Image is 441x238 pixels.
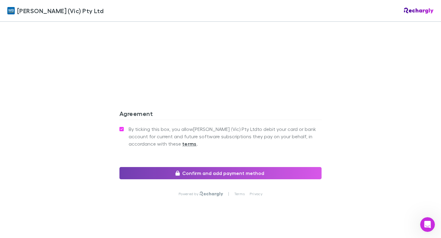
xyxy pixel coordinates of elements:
strong: terms [182,141,197,147]
img: Rechargly Logo [200,192,223,196]
a: Terms [234,192,245,196]
img: William Buck (Vic) Pty Ltd's Logo [7,7,15,14]
button: Confirm and add payment method [119,167,322,179]
h3: Agreement [119,110,322,120]
p: Powered by [179,192,200,196]
a: Privacy [250,192,262,196]
span: [PERSON_NAME] (Vic) Pty Ltd [17,6,104,15]
span: By ticking this box, you allow [PERSON_NAME] (Vic) Pty Ltd to debit your card or bank account for... [129,125,322,147]
iframe: Intercom live chat [420,217,435,232]
img: Rechargly Logo [404,8,434,14]
p: | [228,192,229,196]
